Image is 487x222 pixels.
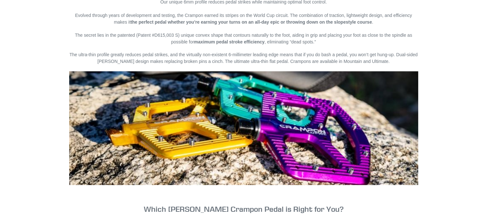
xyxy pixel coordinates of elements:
h3: Which [PERSON_NAME] Crampon Pedal is Right for You? [69,204,418,214]
strong: the perfect pedal whether you’re earning your turns on an all-day epic or throwing down on the sl... [131,19,372,25]
p: The ultra-thin profile greatly reduces pedal strikes, and the virtually non-existent 6-millimeter... [69,51,418,65]
strong: maximum pedal stroke efficiency [194,39,264,44]
p: The secret lies in the patented (Patent #D615,003 S) unique convex shape that contours naturally ... [69,32,418,45]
